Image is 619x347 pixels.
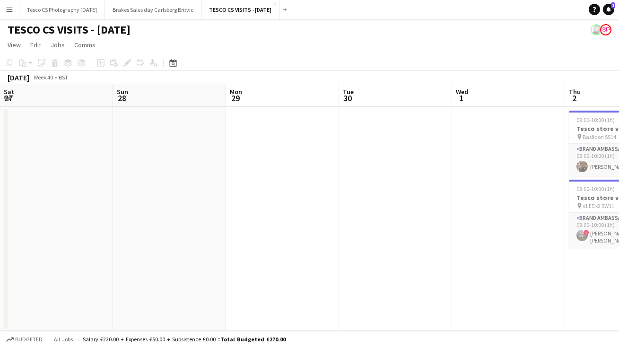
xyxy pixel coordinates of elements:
a: View [4,39,25,51]
a: 1 [603,4,614,15]
span: Tue [343,87,354,96]
span: Sun [117,87,128,96]
span: 28 [115,93,128,104]
span: 27 [2,93,14,104]
span: Basildon SS14 [583,133,616,140]
span: Budgeted [15,336,43,343]
span: Total Budgeted £270.00 [220,336,286,343]
span: ! [584,230,589,235]
a: Edit [26,39,45,51]
span: Wed [456,87,468,96]
span: Comms [74,41,96,49]
app-user-avatar: Janeann Ferguson [591,24,602,35]
span: Edit [30,41,41,49]
button: Tesco CS Photography [DATE] [19,0,105,19]
div: Salary £220.00 + Expenses £50.00 + Subsistence £0.00 = [83,336,286,343]
span: 29 [228,93,242,104]
a: Comms [70,39,99,51]
h1: TESCO CS VISITS - [DATE] [8,23,131,37]
span: 1 [454,93,468,104]
span: 30 [341,93,354,104]
a: Jobs [47,39,69,51]
span: Jobs [51,41,65,49]
button: TESCO CS VISITS - [DATE] [201,0,279,19]
span: 2 [567,93,581,104]
span: View [8,41,21,49]
button: Brakes Sales day Carlsberg Britvic [105,0,201,19]
span: Mon [230,87,242,96]
div: BST [59,74,68,81]
app-user-avatar: Soozy Peters [600,24,611,35]
span: Thu [569,87,581,96]
span: 09:00-10:00 (1h) [576,116,615,123]
span: 09:00-10:00 (1h) [576,185,615,192]
span: Week 40 [31,74,55,81]
span: 1 [611,2,615,9]
span: Sat [4,87,14,96]
span: x1 E5 x2 SW11 [583,202,614,209]
span: All jobs [52,336,75,343]
div: [DATE] [8,73,29,82]
button: Budgeted [5,334,44,345]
